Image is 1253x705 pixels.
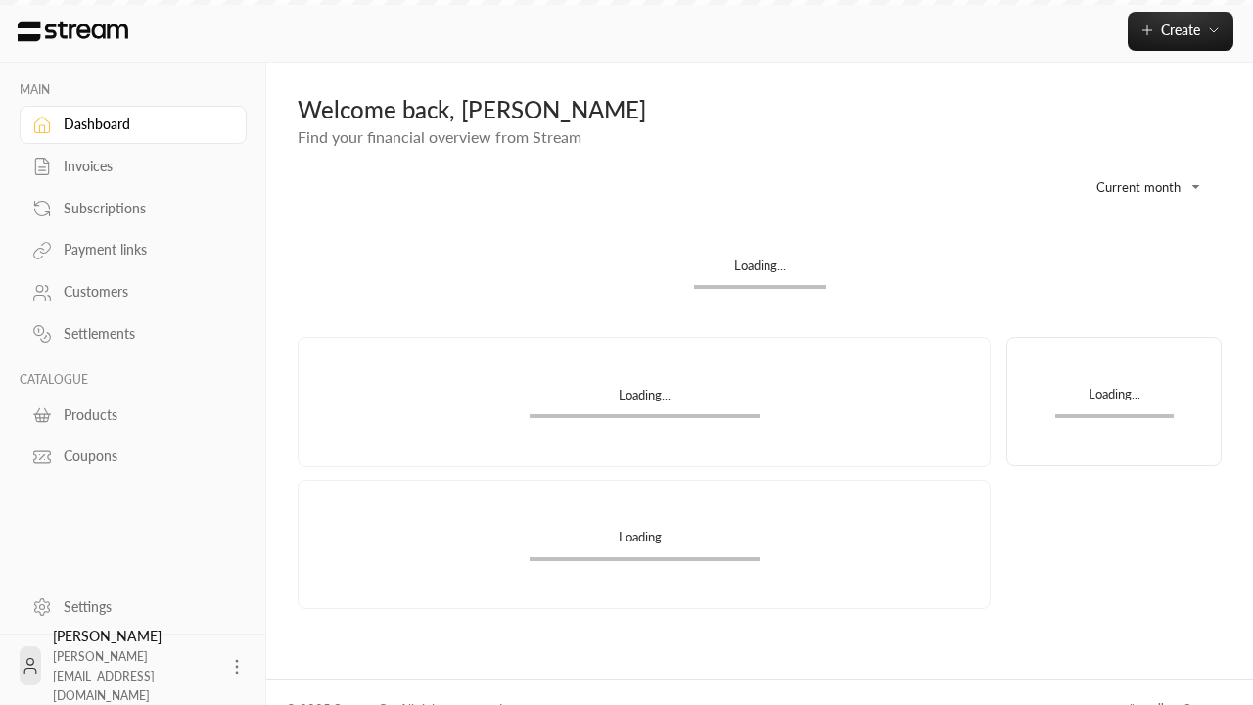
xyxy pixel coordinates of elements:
a: Invoices [20,148,247,186]
div: Loading... [530,528,760,556]
a: Products [20,396,247,434]
div: Invoices [64,157,222,176]
a: Dashboard [20,106,247,144]
div: Loading... [694,257,826,285]
div: Loading... [530,386,760,414]
a: Settings [20,587,247,626]
div: Current month [1065,162,1212,212]
div: Settings [64,597,222,617]
div: [PERSON_NAME] [53,627,215,705]
a: Coupons [20,438,247,476]
div: Loading... [1055,385,1174,413]
span: [PERSON_NAME][EMAIL_ADDRESS][DOMAIN_NAME] [53,649,155,703]
span: Find your financial overview from Stream [298,127,581,146]
a: Subscriptions [20,189,247,227]
button: Create [1128,12,1233,51]
a: Settlements [20,315,247,353]
p: MAIN [20,82,247,98]
a: Customers [20,273,247,311]
div: Products [64,405,222,425]
img: Logo [16,21,130,42]
div: Coupons [64,446,222,466]
div: Customers [64,282,222,302]
p: CATALOGUE [20,372,247,388]
a: Payment links [20,231,247,269]
span: Create [1161,22,1200,38]
div: Payment links [64,240,222,259]
div: Dashboard [64,115,222,134]
div: Welcome back, [PERSON_NAME] [298,94,1222,125]
div: Settlements [64,324,222,344]
div: Subscriptions [64,199,222,218]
